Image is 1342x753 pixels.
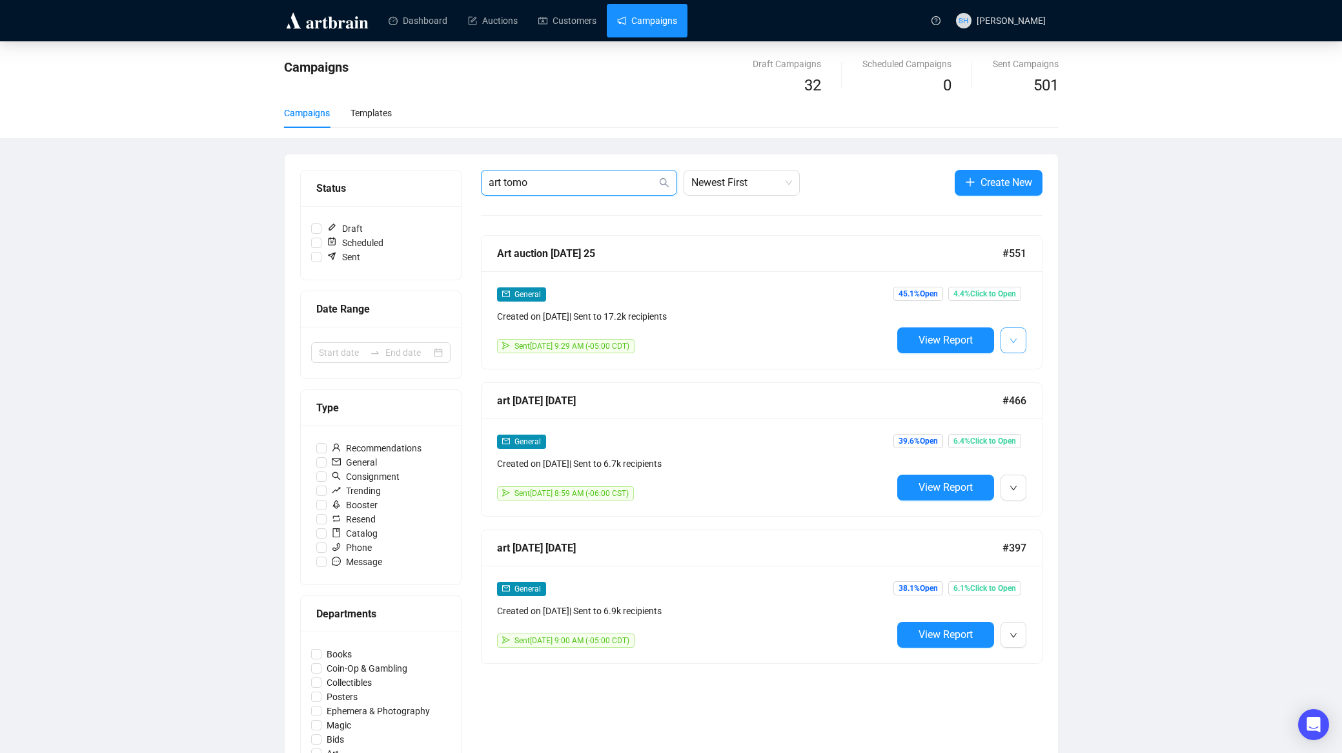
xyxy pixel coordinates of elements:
span: 4.4% Click to Open [948,287,1021,301]
span: Sent [DATE] 8:59 AM (-06:00 CST) [514,489,629,498]
span: Magic [321,718,356,732]
div: Created on [DATE] | Sent to 6.7k recipients [497,457,892,471]
span: Scheduled [321,236,389,250]
div: Scheduled Campaigns [862,57,951,71]
span: Phone [327,541,377,555]
span: Consignment [327,469,405,484]
div: Art auction [DATE] 25 [497,245,1002,262]
a: Auctions [468,4,518,37]
div: Status [316,180,445,196]
span: 6.4% Click to Open [948,434,1021,448]
span: Newest First [691,170,792,195]
img: logo [284,10,371,31]
span: book [332,528,341,537]
span: SH [959,14,968,26]
span: Sent [321,250,365,264]
span: General [514,290,541,299]
button: Create New [955,170,1042,196]
span: phone [332,542,341,552]
span: General [514,584,541,593]
div: Departments [316,606,445,622]
span: 6.1% Click to Open [948,581,1021,595]
a: art [DATE] [DATE]#397mailGeneralCreated on [DATE]| Sent to 6.9k recipientssendSent[DATE] 9:00 AM ... [481,530,1042,664]
span: down [1010,484,1017,492]
span: mail [502,584,510,592]
span: Booster [327,498,383,512]
span: General [514,437,541,446]
span: mail [502,437,510,445]
div: Templates [351,106,392,120]
span: swap-right [370,347,380,358]
span: Sent [DATE] 9:29 AM (-05:00 CDT) [514,342,629,351]
span: Ephemera & Photography [321,704,435,718]
span: 45.1% Open [893,287,943,301]
span: Books [321,647,357,661]
div: Campaigns [284,106,330,120]
span: message [332,557,341,566]
div: Created on [DATE] | Sent to 6.9k recipients [497,604,892,618]
span: Campaigns [284,59,349,75]
span: 39.6% Open [893,434,943,448]
a: Art auction [DATE] 25#551mailGeneralCreated on [DATE]| Sent to 17.2k recipientssendSent[DATE] 9:2... [481,235,1042,369]
span: retweet [332,514,341,523]
span: Catalog [327,526,383,541]
span: #551 [1002,245,1026,262]
span: Message [327,555,387,569]
span: View Report [919,334,973,346]
span: rise [332,486,341,495]
span: Recommendations [327,441,427,455]
input: Search Campaign... [489,175,656,191]
span: 32 [804,76,821,94]
span: down [1010,632,1017,639]
span: Posters [321,690,363,704]
span: [PERSON_NAME] [977,15,1046,26]
div: art [DATE] [DATE] [497,540,1002,556]
button: View Report [897,327,994,353]
span: View Report [919,628,973,641]
span: Draft [321,222,368,236]
div: art [DATE] [DATE] [497,393,1002,409]
span: Collectibles [321,676,377,690]
span: General [327,455,382,469]
span: search [332,471,341,480]
a: art [DATE] [DATE]#466mailGeneralCreated on [DATE]| Sent to 6.7k recipientssendSent[DATE] 8:59 AM ... [481,382,1042,517]
span: Trending [327,484,386,498]
button: View Report [897,622,994,648]
span: Create New [981,174,1032,191]
div: Type [316,400,445,416]
a: Customers [538,4,596,37]
span: send [502,636,510,644]
span: Sent [DATE] 9:00 AM (-05:00 CDT) [514,636,629,645]
div: Created on [DATE] | Sent to 17.2k recipients [497,309,892,324]
span: Bids [321,732,349,747]
span: search [659,178,669,188]
div: Open Intercom Messenger [1298,709,1329,740]
a: Campaigns [617,4,677,37]
span: mail [502,290,510,298]
span: mail [332,457,341,466]
a: Dashboard [389,4,447,37]
span: rocket [332,500,341,509]
button: View Report [897,475,994,500]
span: down [1010,337,1017,345]
span: to [370,347,380,358]
span: plus [965,177,975,187]
span: 38.1% Open [893,581,943,595]
span: #466 [1002,393,1026,409]
span: #397 [1002,540,1026,556]
span: 501 [1033,76,1059,94]
span: send [502,489,510,497]
span: View Report [919,481,973,493]
span: Resend [327,512,381,526]
input: Start date [319,346,365,360]
div: Draft Campaigns [753,57,821,71]
span: question-circle [931,16,940,25]
div: Date Range [316,301,445,317]
span: user [332,443,341,452]
input: End date [385,346,431,360]
span: Coin-Op & Gambling [321,661,412,676]
span: 0 [943,76,951,94]
div: Sent Campaigns [993,57,1059,71]
span: send [502,342,510,349]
